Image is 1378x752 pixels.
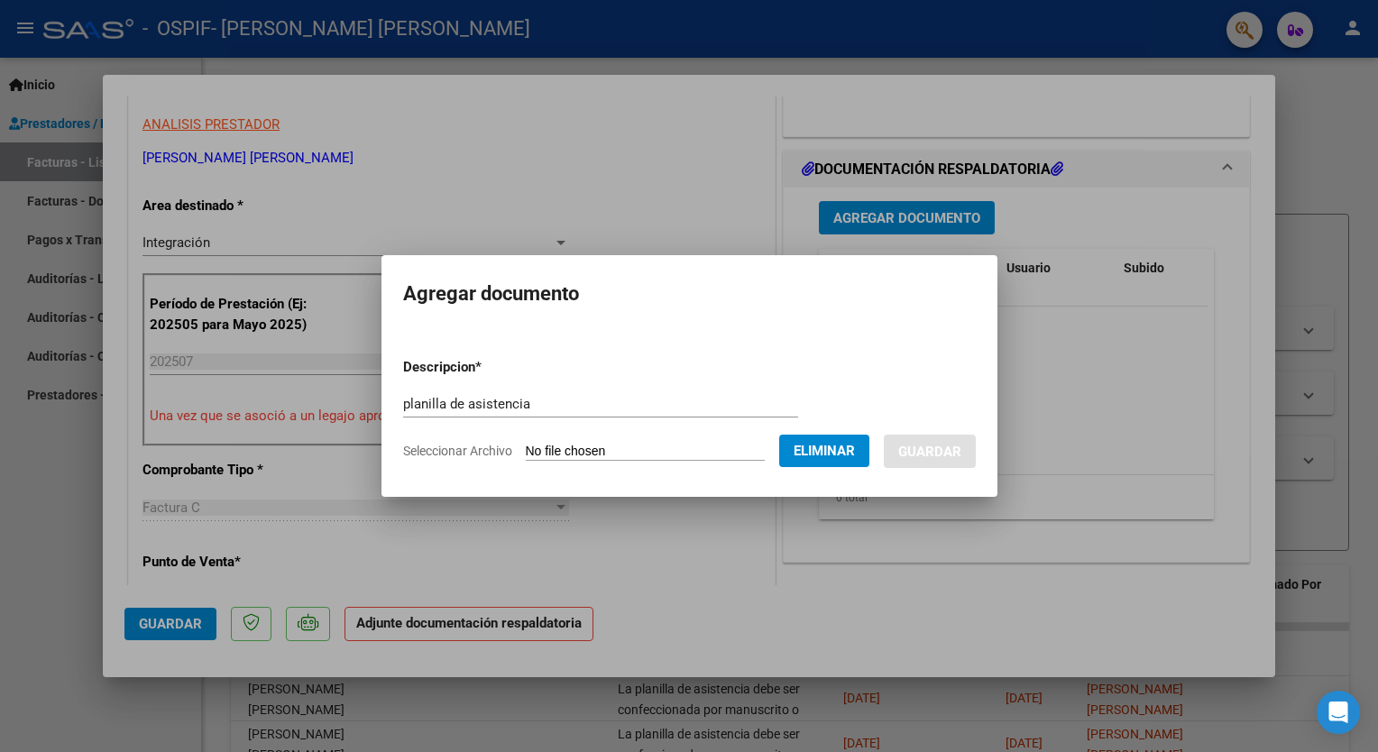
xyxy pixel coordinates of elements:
span: Seleccionar Archivo [403,444,512,458]
h2: Agregar documento [403,277,976,311]
button: Eliminar [779,435,869,467]
span: Eliminar [794,443,855,459]
span: Guardar [898,444,961,460]
button: Guardar [884,435,976,468]
p: Descripcion [403,357,575,378]
div: Open Intercom Messenger [1317,691,1360,734]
